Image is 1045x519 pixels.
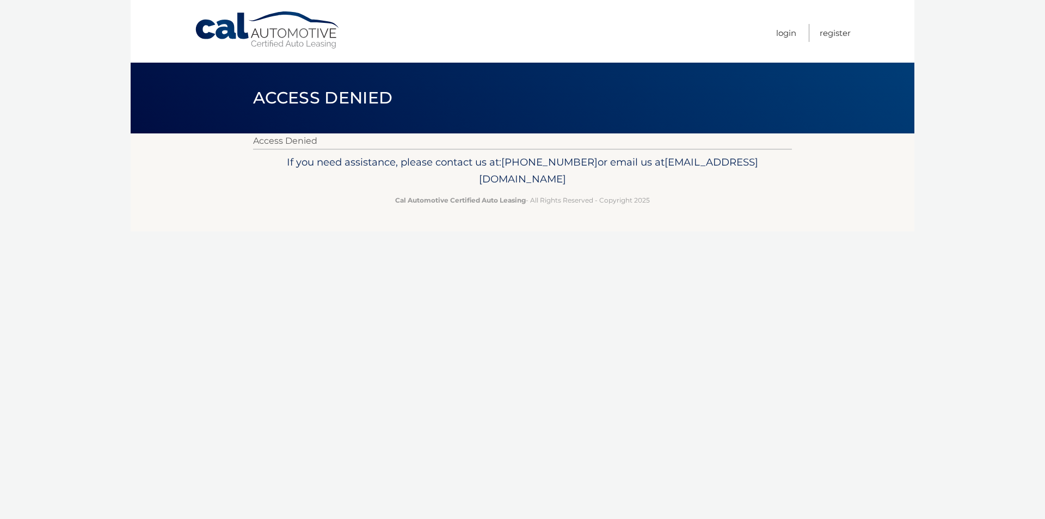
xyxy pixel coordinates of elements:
a: Register [820,24,851,42]
a: Login [776,24,796,42]
span: Access Denied [253,88,392,108]
strong: Cal Automotive Certified Auto Leasing [395,196,526,204]
p: - All Rights Reserved - Copyright 2025 [260,194,785,206]
span: [PHONE_NUMBER] [501,156,598,168]
p: Access Denied [253,133,792,149]
a: Cal Automotive [194,11,341,50]
p: If you need assistance, please contact us at: or email us at [260,154,785,188]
